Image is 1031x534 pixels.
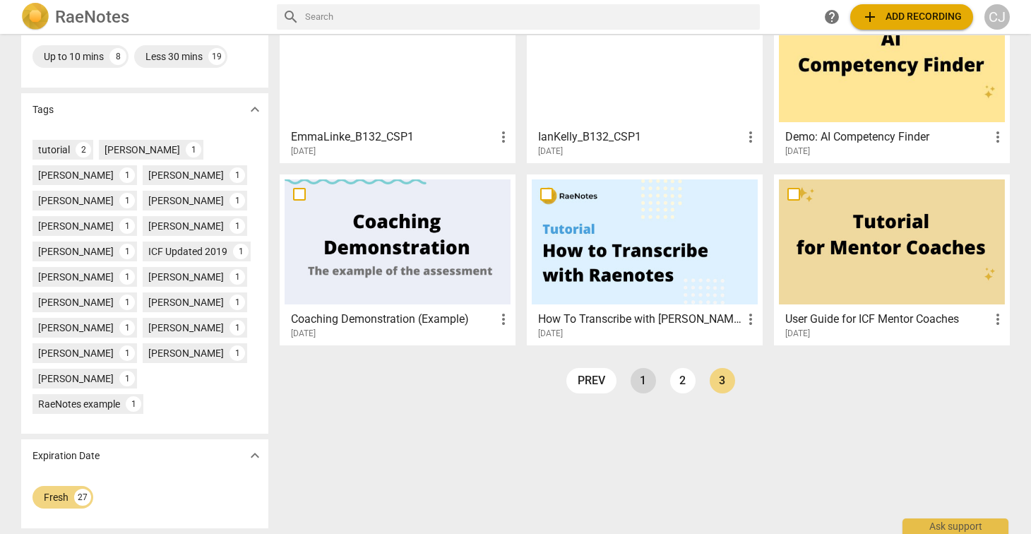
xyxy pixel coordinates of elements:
div: 1 [119,167,135,183]
span: [DATE] [785,146,810,158]
h3: Demo: AI Competency Finder [785,129,989,146]
a: Page 2 [670,368,696,393]
h3: Coaching Demonstration (Example) [291,311,495,328]
div: [PERSON_NAME] [105,143,180,157]
div: 1 [119,371,135,386]
a: Coaching Demonstration (Example)[DATE] [285,179,511,339]
div: 1 [119,269,135,285]
span: [DATE] [291,328,316,340]
div: [PERSON_NAME] [38,194,114,208]
div: [PERSON_NAME] [148,168,224,182]
div: [PERSON_NAME] [38,219,114,233]
div: 1 [119,244,135,259]
span: more_vert [495,129,512,146]
div: [PERSON_NAME] [148,295,224,309]
div: 1 [230,345,245,361]
h3: IanKelly_B132_CSP1 [538,129,742,146]
div: [PERSON_NAME] [148,346,224,360]
div: 1 [230,269,245,285]
div: 8 [109,48,126,65]
div: [PERSON_NAME] [148,194,224,208]
span: [DATE] [785,328,810,340]
div: [PERSON_NAME] [38,346,114,360]
div: 1 [119,345,135,361]
span: search [282,8,299,25]
div: 1 [119,320,135,336]
span: more_vert [742,129,759,146]
p: Expiration Date [32,449,100,463]
a: Page 1 [631,368,656,393]
div: 2 [76,142,91,158]
span: [DATE] [538,146,563,158]
span: [DATE] [538,328,563,340]
div: 1 [119,193,135,208]
span: [DATE] [291,146,316,158]
button: Show more [244,445,266,466]
div: 27 [74,489,91,506]
span: more_vert [742,311,759,328]
div: [PERSON_NAME] [38,372,114,386]
span: more_vert [989,311,1006,328]
button: Show more [244,99,266,120]
div: Ask support [902,518,1008,534]
a: prev [566,368,616,393]
div: [PERSON_NAME] [38,270,114,284]
span: Add recording [862,8,962,25]
div: tutorial [38,143,70,157]
div: 1 [119,218,135,234]
div: 1 [230,295,245,310]
a: User Guide for ICF Mentor Coaches[DATE] [779,179,1005,339]
div: 1 [230,320,245,336]
div: 1 [230,167,245,183]
span: more_vert [495,311,512,328]
a: Help [819,4,845,30]
div: RaeNotes example [38,397,120,411]
a: LogoRaeNotes [21,3,266,31]
h3: How To Transcribe with RaeNotes [538,311,742,328]
input: Search [305,6,754,28]
div: 1 [186,142,201,158]
button: CJ [984,4,1010,30]
span: more_vert [989,129,1006,146]
div: 1 [233,244,249,259]
a: Page 3 is your current page [710,368,735,393]
span: expand_more [246,101,263,118]
div: [PERSON_NAME] [148,219,224,233]
img: Logo [21,3,49,31]
div: [PERSON_NAME] [38,295,114,309]
h2: RaeNotes [55,7,129,27]
div: [PERSON_NAME] [148,321,224,335]
div: Fresh [44,490,68,504]
button: Upload [850,4,973,30]
h3: User Guide for ICF Mentor Coaches [785,311,989,328]
span: add [862,8,878,25]
div: [PERSON_NAME] [38,168,114,182]
h3: EmmaLinke_B132_CSP1 [291,129,495,146]
div: 19 [208,48,225,65]
div: 1 [119,295,135,310]
span: help [823,8,840,25]
div: [PERSON_NAME] [38,244,114,259]
div: 1 [126,396,141,412]
div: [PERSON_NAME] [148,270,224,284]
div: 1 [230,193,245,208]
div: ICF Updated 2019 [148,244,227,259]
div: 1 [230,218,245,234]
div: Up to 10 mins [44,49,104,64]
div: Less 30 mins [145,49,203,64]
a: How To Transcribe with [PERSON_NAME][DATE] [532,179,758,339]
div: [PERSON_NAME] [38,321,114,335]
p: Tags [32,102,54,117]
span: expand_more [246,447,263,464]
